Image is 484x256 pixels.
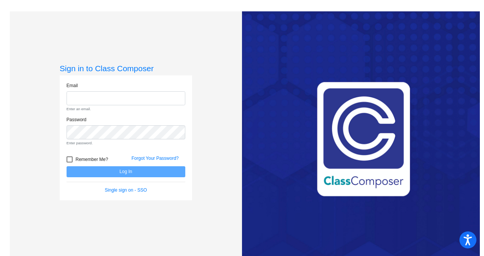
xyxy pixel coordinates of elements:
[67,116,87,123] label: Password
[67,166,185,177] button: Log In
[67,140,185,146] small: Enter password.
[76,155,108,164] span: Remember Me?
[67,82,78,89] label: Email
[67,106,185,112] small: Enter an email.
[105,187,147,193] a: Single sign on - SSO
[60,64,192,73] h3: Sign in to Class Composer
[132,156,179,161] a: Forgot Your Password?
